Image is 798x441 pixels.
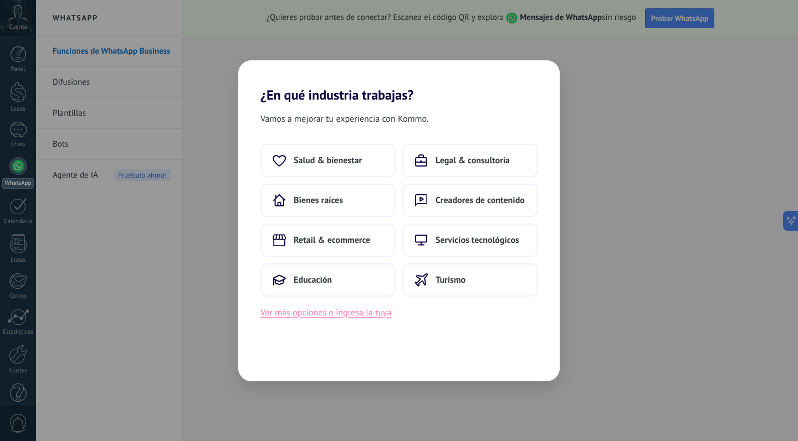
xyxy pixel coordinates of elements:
[402,263,538,297] button: Turismo
[402,224,538,257] button: Servicios tecnológicos
[402,184,538,217] button: Creadores de contenido
[436,195,525,206] span: Creadores de contenido
[294,155,362,166] span: Salud & bienestar
[238,60,560,103] h2: ¿En qué industria trabajas?
[436,274,465,286] span: Turismo
[436,235,519,246] span: Servicios tecnológicos
[294,195,343,206] span: Bienes raíces
[260,305,391,320] button: Ver más opciones o ingresa la tuya
[260,184,396,217] button: Bienes raíces
[260,263,396,297] button: Educación
[260,224,396,257] button: Retail & ecommerce
[260,112,428,126] span: Vamos a mejorar tu experiencia con Kommo.
[260,144,396,177] button: Salud & bienestar
[294,235,370,246] span: Retail & ecommerce
[294,274,332,286] span: Educación
[436,155,510,166] span: Legal & consultoría
[402,144,538,177] button: Legal & consultoría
